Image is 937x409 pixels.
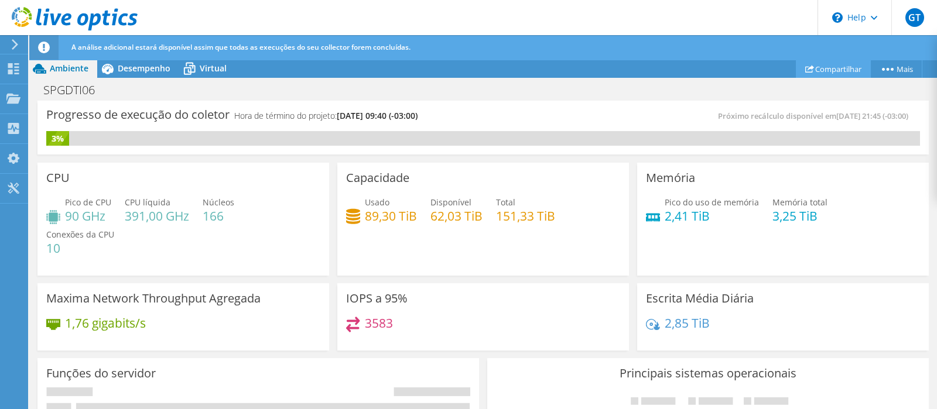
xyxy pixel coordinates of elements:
[65,197,111,208] span: Pico de CPU
[832,12,843,23] svg: \n
[46,242,114,255] h4: 10
[46,229,114,240] span: Conexões da CPU
[203,197,234,208] span: Núcleos
[772,209,827,222] h4: 3,25 TiB
[50,63,88,74] span: Ambiente
[836,111,908,121] span: [DATE] 21:45 (-03:00)
[718,111,914,121] span: Próximo recálculo disponível em
[38,84,113,97] h1: SPGDTI06
[337,110,418,121] span: [DATE] 09:40 (-03:00)
[365,209,417,222] h4: 89,30 TiB
[365,317,393,329] h4: 3583
[772,197,827,208] span: Memória total
[430,209,483,222] h4: 62,03 TiB
[65,209,111,222] h4: 90 GHz
[234,109,418,122] h4: Hora de término do projeto:
[46,367,156,380] h3: Funções do servidor
[346,171,409,184] h3: Capacidade
[796,60,871,78] a: Compartilhar
[870,60,922,78] a: Mais
[346,292,408,305] h3: IOPS a 95%
[496,209,555,222] h4: 151,33 TiB
[118,63,170,74] span: Desempenho
[665,209,759,222] h4: 2,41 TiB
[71,42,411,52] span: A análise adicional estará disponível assim que todas as execuções do seu collector forem concluí...
[496,197,515,208] span: Total
[665,197,759,208] span: Pico do uso de memória
[665,317,710,329] h4: 2,85 TiB
[125,209,189,222] h4: 391,00 GHz
[905,8,924,27] span: GT
[125,197,170,208] span: CPU líquida
[46,132,69,145] div: 3%
[365,197,389,208] span: Usado
[65,317,146,329] h4: 1,76 gigabits/s
[430,197,471,208] span: Disponível
[496,367,920,380] h3: Principais sistemas operacionais
[200,63,227,74] span: Virtual
[46,171,70,184] h3: CPU
[203,209,234,222] h4: 166
[646,171,695,184] h3: Memória
[646,292,754,305] h3: Escrita Média Diária
[46,292,261,305] h3: Maxima Network Throughput Agregada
